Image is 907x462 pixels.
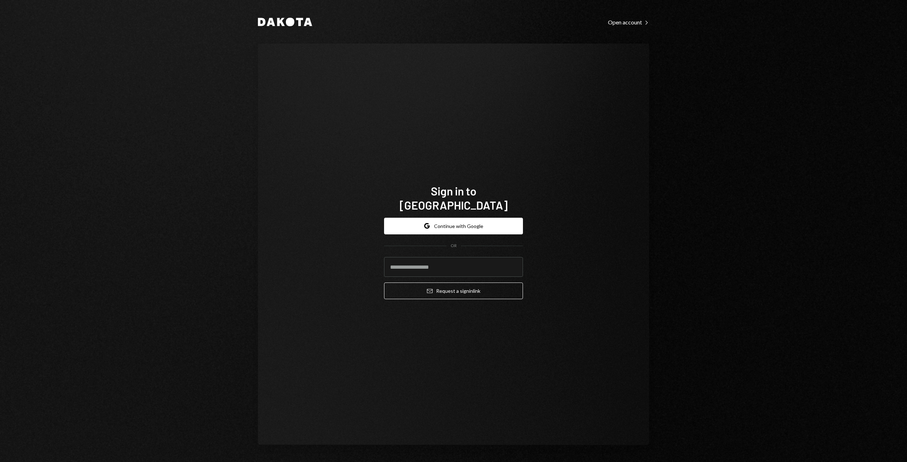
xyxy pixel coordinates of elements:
[608,18,649,26] a: Open account
[384,184,523,212] h1: Sign in to [GEOGRAPHIC_DATA]
[384,283,523,299] button: Request a signinlink
[451,243,457,249] div: OR
[384,218,523,234] button: Continue with Google
[608,19,649,26] div: Open account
